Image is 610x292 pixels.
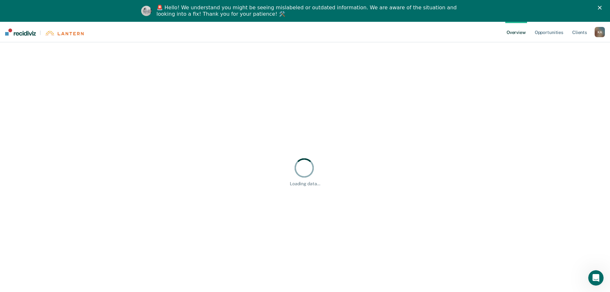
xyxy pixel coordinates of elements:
[598,6,604,10] div: Close
[36,30,45,36] span: |
[45,31,84,36] img: Lantern
[5,29,36,36] img: Recidiviz
[595,27,605,37] div: K A
[141,6,151,16] img: Profile image for Kim
[533,22,565,42] a: Opportunities
[157,4,459,17] div: 🚨 Hello! We understand you might be seeing mislabeled or outdated information. We are aware of th...
[505,22,527,42] a: Overview
[290,181,320,187] div: Loading data...
[588,270,604,286] iframe: Intercom live chat
[5,29,84,36] a: |
[571,22,588,42] a: Clients
[595,27,605,37] button: KA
